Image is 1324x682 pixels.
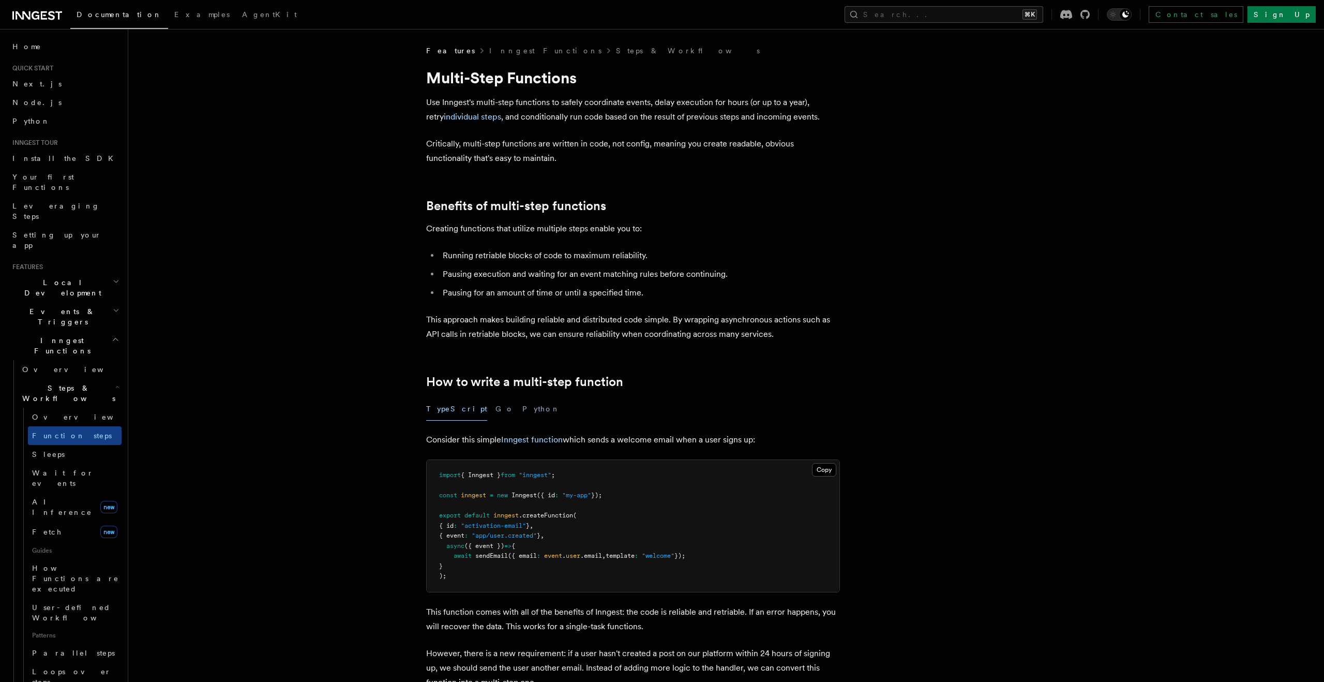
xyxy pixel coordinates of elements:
span: Inngest Functions [8,335,112,356]
span: Fetch [32,528,62,536]
span: inngest [493,512,519,519]
span: inngest [461,492,486,499]
span: AI Inference [32,498,92,516]
span: Next.js [12,80,62,88]
button: Inngest Functions [8,331,122,360]
a: Benefits of multi-step functions [426,199,606,213]
span: const [439,492,457,499]
span: : [635,552,638,559]
p: Creating functions that utilize multiple steps enable you to: [426,221,840,236]
span: : [464,532,468,539]
a: Steps & Workflows [616,46,760,56]
span: Sleeps [32,450,65,458]
span: new [100,526,117,538]
h1: Multi-Step Functions [426,68,840,87]
span: , [602,552,606,559]
a: individual steps [444,112,501,122]
span: Inngest [511,492,537,499]
span: , [530,522,533,529]
span: Patterns [28,627,122,644]
span: Parallel steps [32,649,115,657]
span: How Functions are executed [32,564,119,593]
a: Documentation [70,3,168,29]
span: await [454,552,472,559]
a: Wait for events [28,464,122,493]
span: from [501,471,515,479]
span: default [464,512,490,519]
span: } [526,522,530,529]
span: } [439,562,443,570]
a: Setting up your app [8,226,122,255]
span: Setting up your app [12,231,101,249]
a: Python [8,112,122,130]
span: ({ email [508,552,537,559]
li: Running retriable blocks of code to maximum reliability. [440,248,840,263]
p: Consider this simple which sends a welcome email when a user signs up: [426,433,840,447]
button: Copy [812,463,836,477]
button: Events & Triggers [8,302,122,331]
p: This function comes with all of the benefits of Inngest: the code is reliable and retriable. If a... [426,605,840,634]
a: Node.js [8,93,122,112]
a: Parallel steps [28,644,122,662]
span: Overview [32,413,139,421]
span: "app/user.created" [472,532,537,539]
span: { [511,542,515,550]
span: Node.js [12,98,62,107]
a: How to write a multi-step function [426,375,623,389]
a: Your first Functions [8,168,122,197]
span: Documentation [77,10,162,19]
span: event [544,552,562,559]
button: Toggle dark mode [1107,8,1132,21]
span: template [606,552,635,559]
span: Events & Triggers [8,306,113,327]
a: Home [8,37,122,56]
a: How Functions are executed [28,559,122,598]
button: Steps & Workflows [18,379,122,408]
span: "inngest" [519,471,551,479]
span: sendEmail [475,552,508,559]
a: AI Inferencenew [28,493,122,522]
span: = [490,492,493,499]
span: .createFunction [519,512,573,519]
a: AgentKit [236,3,303,28]
span: }); [674,552,685,559]
button: Python [522,397,560,421]
span: ({ event }) [464,542,504,550]
span: { event [439,532,464,539]
span: Your first Functions [12,173,74,191]
button: Go [495,397,514,421]
span: async [446,542,464,550]
span: ( [573,512,577,519]
a: Inngest function [501,435,563,444]
span: Inngest tour [8,139,58,147]
button: Local Development [8,273,122,302]
span: Features [8,263,43,271]
a: User-defined Workflows [28,598,122,627]
a: Sign Up [1247,6,1316,23]
li: Pausing execution and waiting for an event matching rules before continuing. [440,267,840,281]
p: This approach makes building reliable and distributed code simple. By wrapping asynchronous actio... [426,313,840,342]
span: Wait for events [32,469,94,487]
a: Install the SDK [8,149,122,168]
span: => [504,542,511,550]
span: } [537,532,540,539]
span: "activation-email" [461,522,526,529]
span: }); [591,492,602,499]
span: : [537,552,540,559]
span: Quick start [8,64,53,72]
span: Features [426,46,475,56]
span: Leveraging Steps [12,202,100,220]
kbd: ⌘K [1022,9,1037,20]
span: .email [580,552,602,559]
span: user [566,552,580,559]
a: Sleeps [28,445,122,464]
a: Leveraging Steps [8,197,122,226]
a: Fetchnew [28,522,122,542]
span: Local Development [8,277,113,298]
a: Next.js [8,75,122,93]
span: Examples [174,10,230,19]
span: { id [439,522,454,529]
span: AgentKit [242,10,297,19]
span: new [497,492,508,499]
span: "my-app" [562,492,591,499]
